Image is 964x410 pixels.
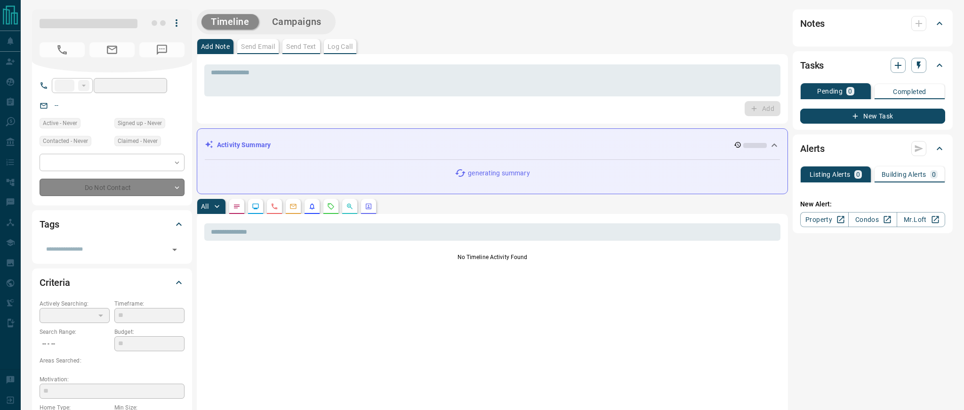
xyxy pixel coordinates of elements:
div: Criteria [40,271,185,294]
p: Areas Searched: [40,356,185,365]
div: Notes [800,12,945,35]
span: Contacted - Never [43,136,88,146]
a: -- [55,102,58,109]
svg: Listing Alerts [308,203,316,210]
svg: Notes [233,203,241,210]
span: Signed up - Never [118,118,162,128]
div: Alerts [800,137,945,160]
p: Actively Searching: [40,300,110,308]
p: -- - -- [40,336,110,352]
h2: Tasks [800,58,824,73]
p: generating summary [468,168,530,178]
svg: Agent Actions [365,203,372,210]
p: 0 [932,171,936,178]
p: Listing Alerts [810,171,851,178]
div: Do Not Contact [40,179,185,196]
p: Activity Summary [217,140,271,150]
div: Tags [40,213,185,236]
a: Mr.Loft [897,212,945,227]
div: Tasks [800,54,945,77]
h2: Notes [800,16,825,31]
p: Add Note [201,43,230,50]
span: No Number [40,42,85,57]
svg: Emails [289,203,297,210]
h2: Tags [40,217,59,232]
p: Motivation: [40,375,185,384]
h2: Criteria [40,275,70,290]
p: Timeframe: [114,300,185,308]
svg: Lead Browsing Activity [252,203,259,210]
a: Condos [848,212,897,227]
svg: Opportunities [346,203,353,210]
p: New Alert: [800,199,945,209]
span: Claimed - Never [118,136,158,146]
a: Property [800,212,849,227]
svg: Requests [327,203,335,210]
p: No Timeline Activity Found [204,253,780,261]
span: Active - Never [43,118,77,128]
button: Timeline [201,14,259,30]
button: New Task [800,109,945,124]
p: Budget: [114,328,185,336]
div: Activity Summary [205,136,780,154]
p: 0 [848,88,852,95]
span: No Email [89,42,135,57]
svg: Calls [271,203,278,210]
h2: Alerts [800,141,825,156]
p: All [201,203,209,210]
p: Building Alerts [882,171,926,178]
button: Campaigns [263,14,331,30]
button: Open [168,243,181,256]
p: 0 [856,171,860,178]
p: Completed [893,88,926,95]
span: No Number [139,42,185,57]
p: Pending [817,88,843,95]
p: Search Range: [40,328,110,336]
